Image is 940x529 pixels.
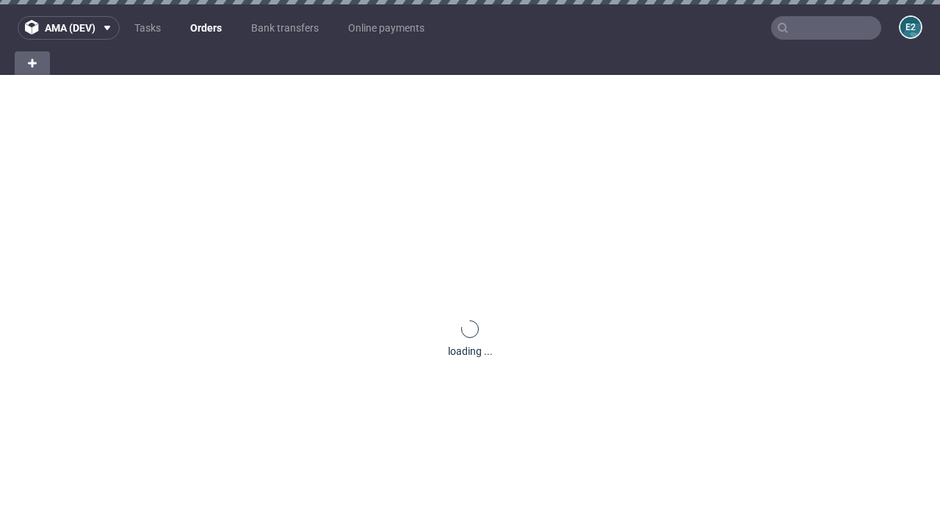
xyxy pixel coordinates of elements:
[448,344,493,359] div: loading ...
[900,17,921,37] figcaption: e2
[339,16,433,40] a: Online payments
[242,16,328,40] a: Bank transfers
[45,23,95,33] span: ama (dev)
[181,16,231,40] a: Orders
[126,16,170,40] a: Tasks
[18,16,120,40] button: ama (dev)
